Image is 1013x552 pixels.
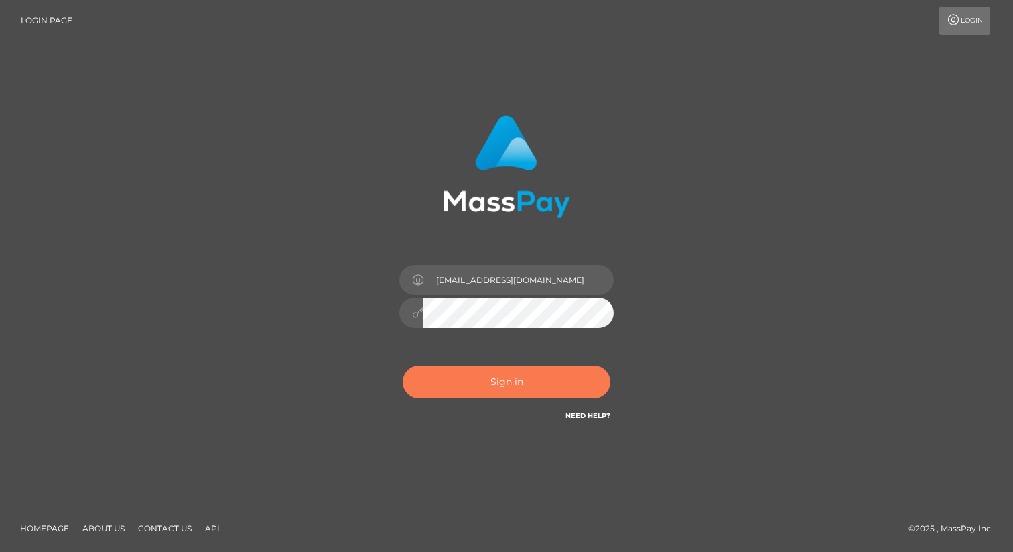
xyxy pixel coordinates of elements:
input: Username... [423,265,614,295]
img: MassPay Login [443,115,570,218]
a: Login [939,7,990,35]
button: Sign in [403,366,610,398]
a: Homepage [15,518,74,539]
div: © 2025 , MassPay Inc. [908,521,1003,536]
a: About Us [77,518,130,539]
a: API [200,518,225,539]
a: Login Page [21,7,72,35]
a: Need Help? [565,411,610,420]
a: Contact Us [133,518,197,539]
